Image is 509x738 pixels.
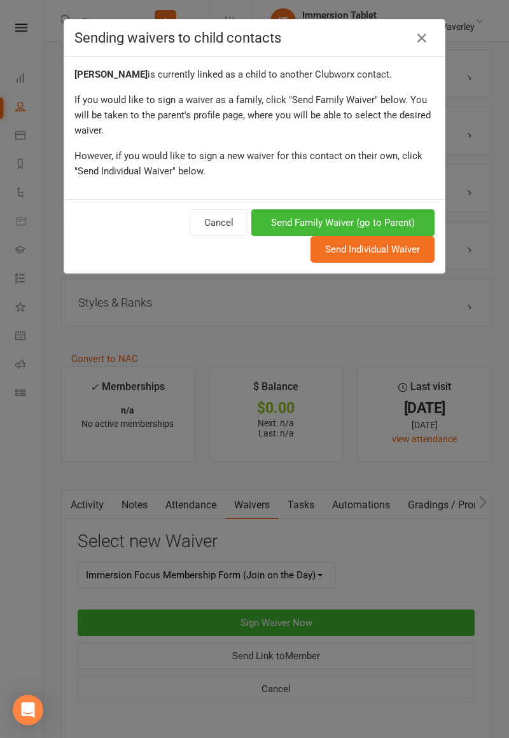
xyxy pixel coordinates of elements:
strong: [PERSON_NAME] [74,69,148,80]
button: Cancel [190,209,248,236]
h4: Sending waivers to child contacts [74,30,435,46]
div: is currently linked as a child to another Clubworx contact. [74,67,435,82]
a: Close [412,28,432,48]
div: However, if you would like to sign a new waiver for this contact on their own, click "Send Indivi... [74,148,435,179]
button: Send Individual Waiver [310,236,435,263]
div: If you would like to sign a waiver as a family, click "Send Family Waiver" below. You will be tak... [74,92,435,138]
button: Send Family Waiver (go to Parent) [251,209,435,236]
div: Open Intercom Messenger [13,695,43,725]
